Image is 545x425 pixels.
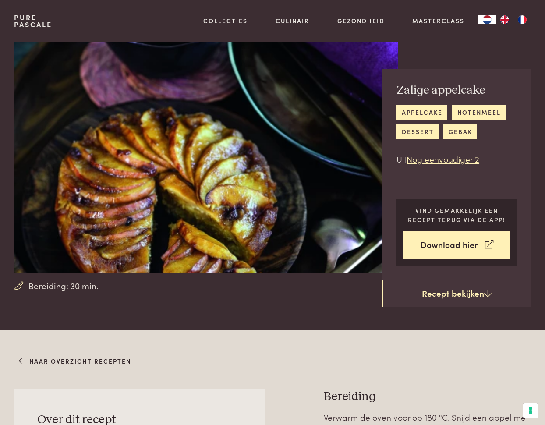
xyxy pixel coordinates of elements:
a: Culinair [276,16,309,25]
button: Uw voorkeuren voor toestemming voor trackingtechnologieën [523,403,538,418]
h3: Bereiding [324,389,531,404]
a: appelcake [396,105,447,119]
a: Gezondheid [337,16,385,25]
a: NL [478,15,496,24]
img: Zalige appelcake [14,42,398,273]
a: Collecties [203,16,248,25]
a: notenmeel [452,105,506,119]
a: Masterclass [412,16,464,25]
div: Language [478,15,496,24]
ul: Language list [496,15,531,24]
a: EN [496,15,513,24]
h2: Zalige appelcake [396,83,517,98]
p: Uit [396,153,517,166]
aside: Language selected: Nederlands [478,15,531,24]
a: FR [513,15,531,24]
a: Naar overzicht recepten [19,357,131,366]
a: Recept bekijken [382,280,531,308]
a: gebak [443,124,477,138]
p: Vind gemakkelijk een recept terug via de app! [403,206,510,224]
a: Download hier [403,231,510,259]
a: PurePascale [14,14,52,28]
a: dessert [396,124,439,138]
a: Nog eenvoudiger 2 [407,153,479,165]
span: Bereiding: 30 min. [28,280,99,292]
